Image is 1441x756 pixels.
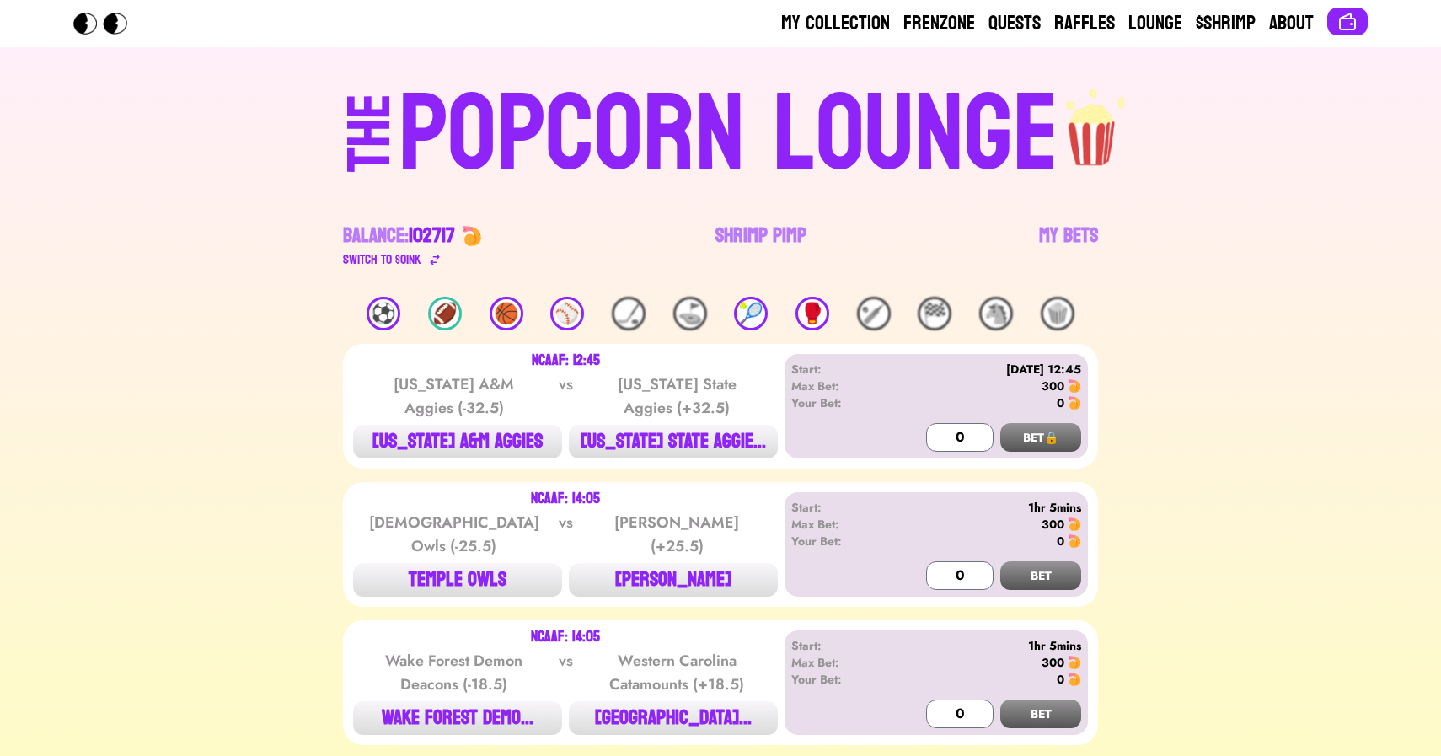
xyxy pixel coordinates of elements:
a: THEPOPCORN LOUNGEpopcorn [201,74,1240,189]
div: [DEMOGRAPHIC_DATA] Owls (-25.5) [369,511,539,558]
a: About [1269,10,1314,37]
img: Popcorn [73,13,141,35]
div: 🥊 [795,297,829,330]
div: 300 [1042,654,1064,671]
a: Raffles [1054,10,1115,37]
div: Max Bet: [791,378,888,394]
div: ⚾️ [550,297,584,330]
div: ⚽️ [367,297,400,330]
div: 300 [1042,516,1064,533]
div: [US_STATE] State Aggies (+32.5) [592,373,762,420]
img: Connect wallet [1337,12,1358,32]
button: BET [1000,700,1081,728]
div: NCAAF: 14:05 [531,492,600,506]
div: Your Bet: [791,394,888,411]
div: 🏈 [428,297,462,330]
div: Your Bet: [791,533,888,550]
button: WAKE FOREST DEMO... [353,701,562,735]
button: TEMPLE OWLS [353,563,562,597]
a: Frenzone [903,10,975,37]
button: BET [1000,561,1081,590]
div: POPCORN LOUNGE [399,81,1058,189]
div: vs [555,649,576,696]
div: Max Bet: [791,516,888,533]
div: THE [340,94,400,206]
div: 🏒 [612,297,646,330]
img: 🍤 [462,226,482,246]
div: Start: [791,361,888,378]
img: 🍤 [1068,396,1081,410]
div: 300 [1042,378,1064,394]
div: Balance: [343,223,455,249]
div: 🎾 [734,297,768,330]
div: 🏁 [918,297,951,330]
div: Start: [791,637,888,654]
img: 🍤 [1068,656,1081,669]
div: ⛳️ [673,297,707,330]
div: [PERSON_NAME] (+25.5) [592,511,762,558]
div: Wake Forest Demon Deacons (-18.5) [369,649,539,696]
div: vs [555,511,576,558]
div: 1hr 5mins [888,499,1081,516]
div: NCAAF: 12:45 [532,354,600,367]
img: 🍤 [1068,517,1081,531]
a: My Collection [781,10,890,37]
button: [GEOGRAPHIC_DATA]... [569,701,778,735]
img: 🍤 [1068,673,1081,686]
div: 1hr 5mins [888,637,1081,654]
div: vs [555,373,576,420]
a: My Bets [1039,223,1098,270]
div: 0 [1057,671,1064,688]
div: 🏀 [490,297,523,330]
button: [PERSON_NAME] [569,563,778,597]
a: Quests [988,10,1041,37]
div: 🏏 [857,297,891,330]
img: 🍤 [1068,379,1081,393]
a: Shrimp Pimp [715,223,806,270]
span: 102717 [409,217,455,254]
button: BET🔒 [1000,423,1081,452]
a: $Shrimp [1196,10,1256,37]
div: Switch to $ OINK [343,249,421,270]
div: Max Bet: [791,654,888,671]
button: [US_STATE] A&M AGGIES [353,425,562,458]
div: 0 [1057,394,1064,411]
div: [DATE] 12:45 [888,361,1081,378]
div: NCAAF: 14:05 [531,630,600,644]
div: 🍿 [1041,297,1074,330]
button: [US_STATE] STATE AGGIE... [569,425,778,458]
div: 🐴 [979,297,1013,330]
div: Your Bet: [791,671,888,688]
div: Western Carolina Catamounts (+18.5) [592,649,762,696]
div: Start: [791,499,888,516]
img: 🍤 [1068,534,1081,548]
a: Lounge [1128,10,1182,37]
div: 0 [1057,533,1064,550]
div: [US_STATE] A&M Aggies (-32.5) [369,373,539,420]
img: popcorn [1058,74,1128,169]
